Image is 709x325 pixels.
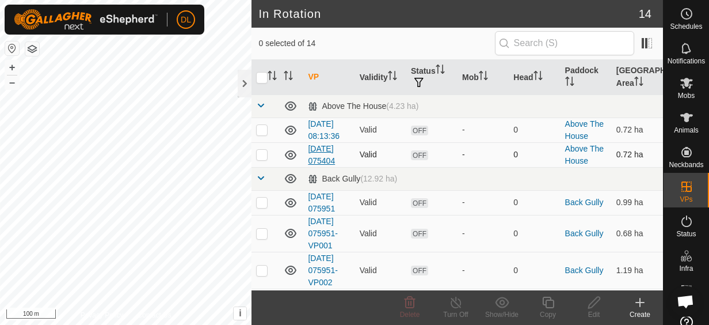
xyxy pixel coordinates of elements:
div: Create [617,309,663,320]
div: Open chat [670,286,701,317]
button: i [234,307,246,320]
span: Schedules [670,23,702,30]
span: (4.23 ha) [386,101,418,111]
th: Validity [355,60,406,95]
button: + [5,61,19,74]
button: Map Layers [25,42,39,56]
th: Status [406,60,458,95]
div: - [462,228,504,240]
span: Infra [679,265,693,272]
span: VPs [680,196,692,203]
h2: In Rotation [258,7,638,21]
td: Valid [355,118,406,142]
p-sorticon: Activate to sort [565,78,574,88]
img: Gallagher Logo [14,9,158,30]
td: 1.19 ha [612,252,663,289]
td: 0 [509,142,560,167]
div: Turn Off [433,309,479,320]
th: Head [509,60,560,95]
button: Reset Map [5,41,19,55]
div: Copy [525,309,571,320]
a: Privacy Policy [81,310,124,320]
a: [DATE] 075951-VP001 [308,217,337,250]
td: 0.99 ha [612,190,663,215]
td: Valid [355,190,406,215]
td: Valid [355,215,406,252]
a: Back Gully [565,198,604,207]
a: Above The House [565,119,604,141]
td: 0 [509,215,560,252]
td: 0.68 ha [612,215,663,252]
span: Status [676,230,696,237]
th: VP [303,60,354,95]
span: (12.92 ha) [360,174,397,183]
p-sorticon: Activate to sort [268,73,277,82]
div: - [462,196,504,209]
td: 0.72 ha [612,142,663,167]
td: Valid [355,252,406,289]
a: Above The House [565,144,604,165]
th: [GEOGRAPHIC_DATA] Area [612,60,663,95]
a: [DATE] 075951-VP002 [308,254,337,287]
button: – [5,75,19,89]
th: Mob [458,60,509,95]
div: Show/Hide [479,309,525,320]
span: OFF [411,150,428,160]
span: OFF [411,266,428,275]
div: - [462,264,504,277]
span: OFF [411,126,428,135]
a: Back Gully [565,266,604,275]
td: Valid [355,142,406,167]
p-sorticon: Activate to sort [634,78,643,88]
p-sorticon: Activate to sort [284,73,293,82]
span: 0 selected of 14 [258,37,494,50]
div: Above The House [308,101,418,111]
div: Back Gully [308,174,397,184]
a: Back Gully [565,229,604,238]
span: Delete [400,311,420,319]
a: [DATE] 075951 [308,192,335,213]
span: OFF [411,229,428,239]
div: Edit [571,309,617,320]
span: Mobs [678,92,695,99]
a: Contact Us [137,310,171,320]
div: - [462,124,504,136]
td: 0 [509,252,560,289]
a: [DATE] 075404 [308,144,335,165]
td: 0 [509,118,560,142]
p-sorticon: Activate to sort [533,73,543,82]
span: Notifications [668,58,705,65]
span: OFF [411,198,428,208]
p-sorticon: Activate to sort [479,73,488,82]
p-sorticon: Activate to sort [388,73,397,82]
a: [DATE] 075951-VP004 [308,290,337,324]
a: [DATE] 08:13:36 [308,119,340,141]
input: Search (S) [495,31,634,55]
th: Paddock [561,60,612,95]
span: Neckbands [669,161,703,168]
div: - [462,149,504,161]
p-sorticon: Activate to sort [436,66,445,75]
span: 14 [639,5,651,22]
span: Heatmap [672,300,700,307]
td: 0 [509,190,560,215]
span: Animals [674,127,699,134]
span: i [239,308,241,318]
td: 0.72 ha [612,118,663,142]
span: DL [181,14,191,26]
